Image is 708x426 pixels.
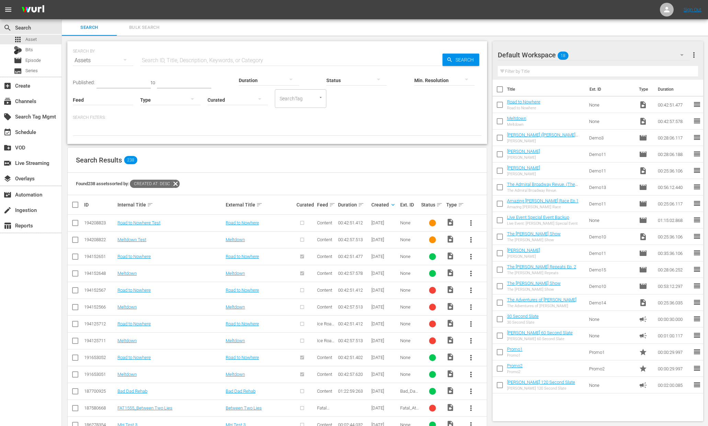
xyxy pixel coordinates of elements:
a: [PERSON_NAME] 60 Second Slate [507,330,573,335]
a: Meltdown [226,304,245,310]
span: sort [147,202,153,208]
span: Reports [3,222,12,230]
span: keyboard_arrow_down [390,202,396,208]
span: reorder [693,364,701,372]
span: Episode [14,56,22,65]
span: reorder [693,348,701,356]
td: None [586,311,637,327]
a: Road to Nowhere [226,355,259,360]
span: Content [317,220,332,225]
span: reorder [693,133,701,142]
div: Feed [317,201,336,209]
span: Content [317,254,332,259]
span: reorder [693,117,701,125]
td: 00:02:00.085 [655,377,693,393]
button: more_vert [690,47,698,63]
a: Road to Nowhere [226,288,259,293]
span: more_vert [467,286,475,294]
a: [PERSON_NAME] [507,165,540,170]
button: more_vert [463,215,479,231]
a: Road to Nowhere [226,220,259,225]
span: reorder [693,331,701,339]
div: [DATE] [371,372,398,377]
div: 00:42:51.412 [338,288,369,293]
div: Promo1 [507,353,522,358]
span: Ice Road Truckers Test [317,321,334,337]
a: Road to Nowhere Test [117,220,160,225]
span: Ad [639,381,647,389]
td: None [586,377,637,393]
span: Video [639,101,647,109]
span: Content [317,355,332,360]
span: sort [358,202,364,208]
span: more_vert [467,387,475,395]
span: Search Results [76,156,122,164]
td: Demo3 [586,130,637,146]
div: [PERSON_NAME] [507,139,584,143]
span: Series [25,67,38,74]
span: Content [317,237,332,242]
div: None [400,355,419,360]
span: reorder [693,100,701,109]
span: more_vert [467,269,475,278]
a: Bad Dad Rehab [117,389,147,394]
div: 194208822 [84,237,115,242]
span: sort [436,202,442,208]
button: more_vert [463,366,479,383]
button: more_vert [463,383,479,400]
td: 00:00:30.000 [655,311,693,327]
div: 194152651 [84,254,115,259]
div: None [400,304,419,310]
div: [DATE] [371,254,398,259]
div: None [400,288,419,293]
span: Bulk Search [121,24,168,32]
a: Between Two Lies [226,405,262,411]
div: [PERSON_NAME] [507,172,540,176]
span: Promo [639,348,647,356]
span: sort [256,202,262,208]
span: Create [3,82,12,90]
span: Episode [639,249,647,257]
a: Bad Dad Rehab [226,389,256,394]
td: Demo14 [586,294,637,311]
div: None [400,338,419,343]
span: Asset [14,35,22,44]
td: Promo2 [586,360,637,377]
button: more_vert [463,282,479,299]
td: 00:25:36.106 [655,228,693,245]
div: 191653052 [84,355,115,360]
span: reorder [693,166,701,175]
a: Meltdown [117,372,137,377]
a: [PERSON_NAME] [507,149,540,154]
div: 00:42:51.412 [338,321,369,326]
span: Fatal_Attraction_1555_WURL [400,405,419,426]
span: Video [446,269,454,277]
span: Episode [639,150,647,158]
div: [DATE] [371,355,398,360]
div: [DATE] [371,288,398,293]
button: more_vert [463,333,479,349]
a: Meltdown [507,116,526,121]
td: None [586,113,637,130]
a: The Adventures of [PERSON_NAME] [507,297,576,302]
th: Duration [654,80,695,99]
td: None [586,97,637,113]
span: more_vert [467,320,475,328]
td: 00:35:36.106 [655,245,693,261]
td: 01:15:02.868 [655,212,693,228]
a: Road to Nowhere [117,254,151,259]
span: Ad [639,315,647,323]
button: more_vert [463,349,479,366]
div: [DATE] [371,304,398,310]
a: Meltdown [226,271,245,276]
div: 194125711 [84,338,115,343]
span: reorder [693,249,701,257]
span: Content [317,304,332,310]
td: 00:00:29.997 [655,344,693,360]
a: Road to Nowhere [117,321,151,326]
a: Meltdown [226,372,245,377]
a: [PERSON_NAME] [507,248,540,253]
a: Road to Nowhere [226,254,259,259]
a: The [PERSON_NAME] Show [507,281,561,286]
td: 00:28:06.117 [655,130,693,146]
